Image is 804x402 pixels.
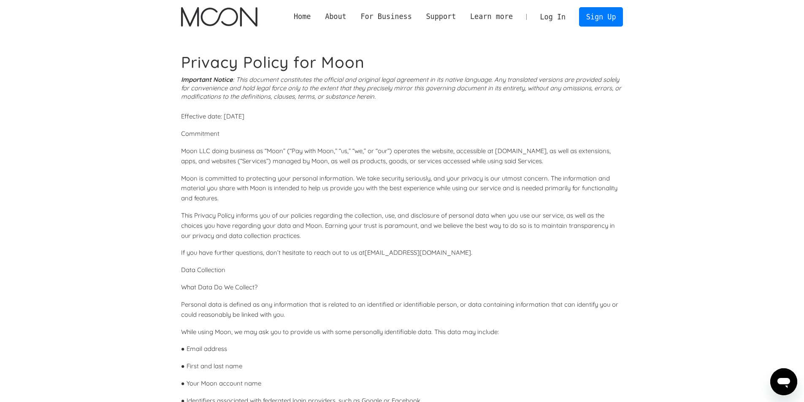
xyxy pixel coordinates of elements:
div: Support [426,11,456,22]
iframe: Button to launch messaging window [770,368,797,395]
p: This Privacy Policy informs you of our policies regarding the collection, use, and disclosure of ... [181,210,623,240]
a: Sign Up [579,7,623,26]
h1: Privacy Policy for Moon [181,53,623,72]
div: About [318,11,353,22]
p: What Data Do We Collect? [181,282,623,292]
i: : This document constitutes the official and original legal agreement in its native language. Any... [181,76,621,100]
a: Log In [533,8,573,26]
div: For Business [354,11,419,22]
strong: Important Notice [181,76,233,84]
a: home [181,7,257,27]
p: Data Collection [181,265,623,275]
p: Personal data is defined as any information that is related to an identified or identifiable pers... [181,299,623,320]
p: ● Your Moon account name [181,378,623,389]
p: Effective date: [DATE] [181,111,623,121]
p: If you have further questions, don’t hesitate to reach out to us at [EMAIL_ADDRESS][DOMAIN_NAME] . [181,248,623,258]
p: ● Email address [181,344,623,354]
div: Learn more [463,11,520,22]
img: Moon Logo [181,7,257,27]
div: Support [419,11,463,22]
p: ● First and last name [181,361,623,371]
p: Commitment [181,129,623,139]
a: Home [287,11,318,22]
p: While using Moon, we may ask you to provide us with some personally identifiable data. This data ... [181,327,623,337]
div: For Business [360,11,411,22]
p: Moon is committed to protecting your personal information. We take security seriously, and your p... [181,173,623,203]
p: Moon LLC doing business as “Moon” (“Pay with Moon,” “us,” “we,” or “our”) operates the website, a... [181,146,623,166]
div: Learn more [470,11,513,22]
div: About [325,11,347,22]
